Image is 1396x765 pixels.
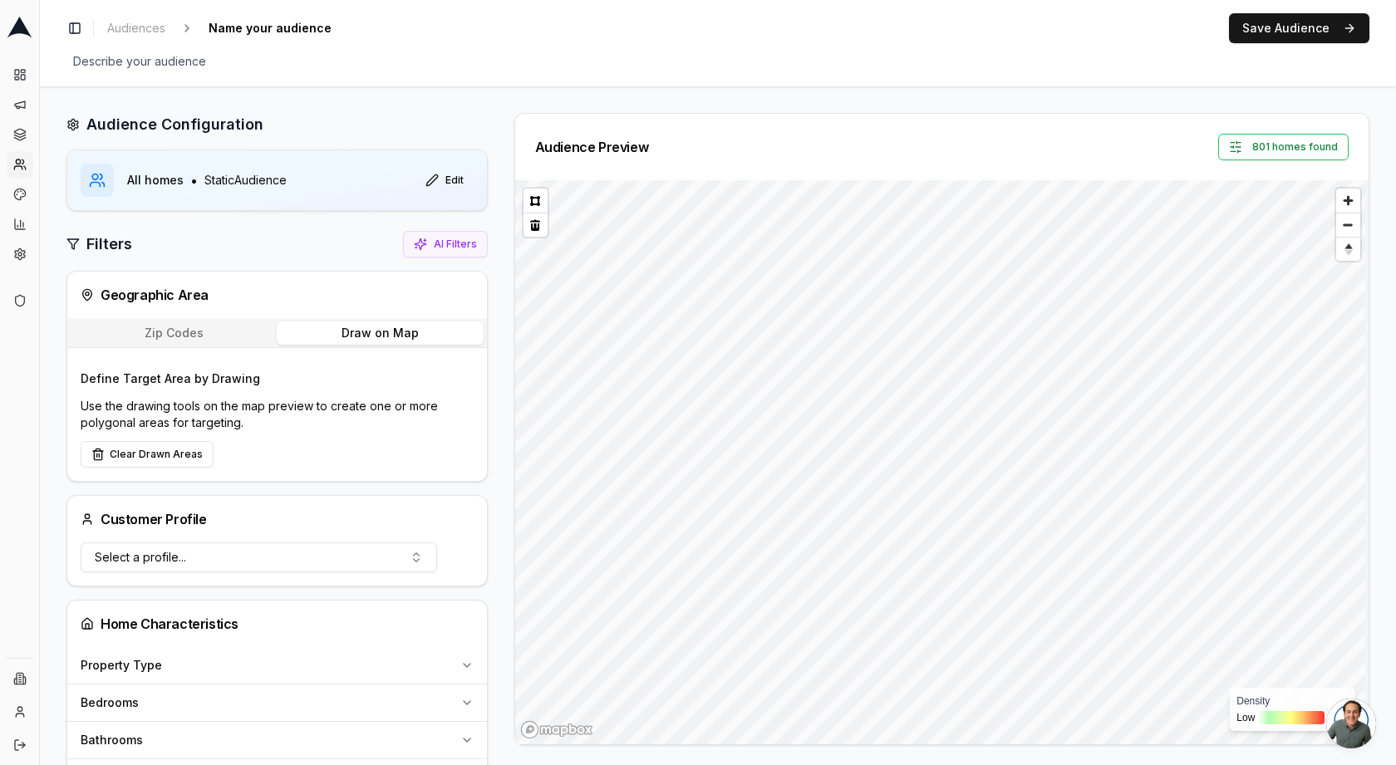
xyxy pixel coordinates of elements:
[7,732,33,758] button: Log out
[101,17,365,40] nav: breadcrumb
[1218,134,1349,160] button: 801 homes found
[81,509,207,529] div: Customer Profile
[204,172,287,189] span: Static Audience
[434,238,477,251] span: AI Filters
[403,231,488,257] button: AI Filters
[1336,213,1360,237] span: Zoom out
[86,113,263,136] h2: Audience Configuration
[1326,699,1376,748] div: Open chat
[1334,239,1362,259] span: Reset bearing to north
[415,167,474,194] button: Edit
[81,398,474,431] p: Use the drawing tools on the map preview to create one or more polygonal areas for targeting.
[81,371,260,385] label: Define Target Area by Drawing
[81,441,214,468] button: Clear Drawn Areas
[71,321,277,345] button: Zip Codes
[81,614,474,634] div: Home Characteristics
[86,233,132,256] h2: Filters
[202,17,338,40] span: Name your audience
[95,549,186,566] span: Select a profile...
[1229,13,1369,43] button: Save Audience
[535,140,649,154] div: Audience Preview
[1236,694,1349,708] div: Density
[101,17,172,40] a: Audiences
[523,189,548,213] button: Polygon tool (p)
[81,657,162,674] span: Property Type
[107,20,165,37] span: Audiences
[81,732,143,748] span: Bathrooms
[67,647,487,684] button: Property Type
[67,684,487,721] button: Bedrooms
[520,720,593,739] a: Mapbox homepage
[1336,213,1360,237] button: Zoom out
[1236,711,1255,724] span: Low
[1336,237,1360,261] button: Reset bearing to north
[277,321,483,345] button: Draw on Map
[515,180,1365,758] canvas: Map
[66,50,213,73] span: Describe your audience
[523,213,548,237] button: Delete
[1336,189,1360,213] button: Zoom in
[127,172,184,189] span: All homes
[67,722,487,758] button: Bathrooms
[81,285,474,305] div: Geographic Area
[81,694,139,711] span: Bedrooms
[190,170,198,190] span: •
